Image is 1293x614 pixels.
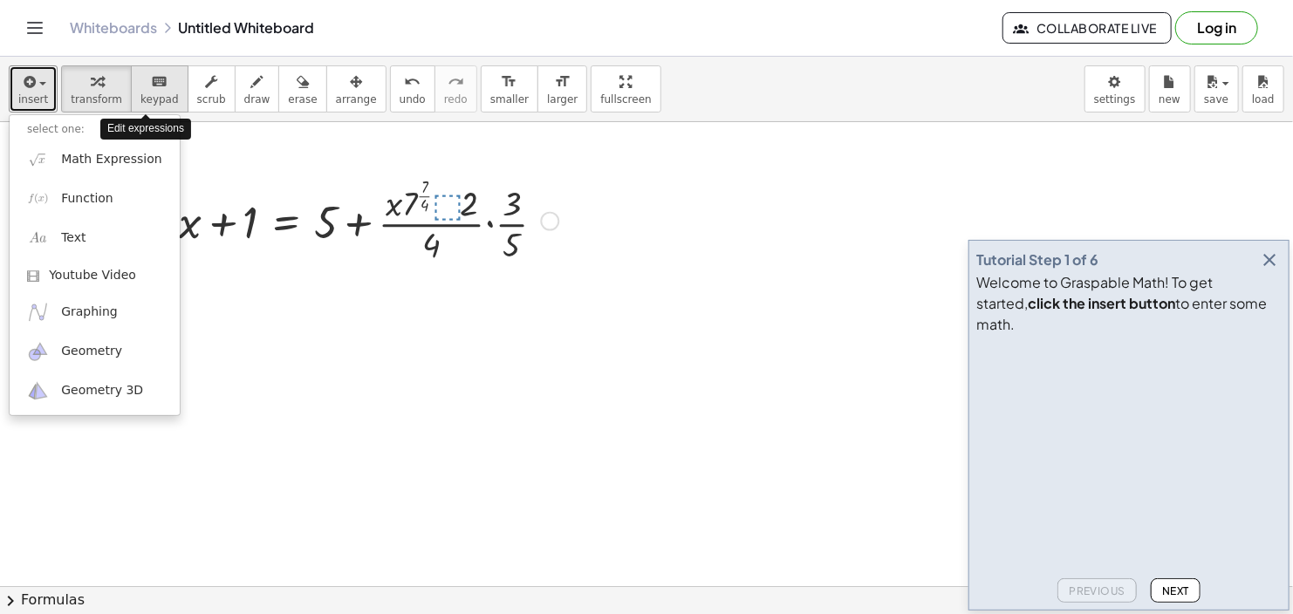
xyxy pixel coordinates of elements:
button: fullscreen [591,65,660,113]
button: Toggle navigation [21,14,49,42]
div: Tutorial Step 1 of 6 [976,249,1098,270]
span: Next [1162,584,1189,597]
button: new [1149,65,1191,113]
img: sqrt_x.png [27,148,49,170]
span: insert [18,93,48,106]
i: format_size [554,72,571,92]
span: settings [1094,93,1136,106]
button: transform [61,65,132,113]
button: format_sizelarger [537,65,587,113]
a: Whiteboards [70,19,157,37]
span: Text [61,229,86,247]
button: redoredo [434,65,477,113]
i: format_size [501,72,517,92]
span: smaller [490,93,529,106]
span: Function [61,190,113,208]
span: Youtube Video [49,267,136,284]
button: Next [1151,578,1201,603]
button: format_sizesmaller [481,65,538,113]
button: scrub [188,65,236,113]
b: click the insert button [1028,294,1175,312]
i: keyboard [151,72,168,92]
img: f_x.png [27,188,49,209]
button: insert [9,65,58,113]
span: Geometry [61,343,122,360]
button: settings [1084,65,1146,113]
a: Geometry 3D [10,372,180,411]
li: select one: [10,119,180,140]
span: transform [71,93,122,106]
a: Graphing [10,292,180,331]
button: undoundo [390,65,435,113]
span: erase [288,93,317,106]
button: save [1194,65,1239,113]
span: arrange [336,93,377,106]
img: ggb-graphing.svg [27,301,49,323]
a: Text [10,218,180,257]
img: Aa.png [27,227,49,249]
a: Math Expression [10,140,180,179]
div: Welcome to Graspable Math! To get started, to enter some math. [976,272,1282,335]
span: larger [547,93,578,106]
button: load [1242,65,1284,113]
button: Log in [1175,11,1258,44]
span: Graphing [61,304,118,321]
button: arrange [326,65,387,113]
a: Geometry [10,332,180,372]
div: Edit expressions [100,119,191,139]
span: draw [244,93,270,106]
span: Collaborate Live [1017,20,1157,36]
i: redo [448,72,464,92]
span: Geometry 3D [61,382,143,399]
a: Function [10,179,180,218]
span: fullscreen [600,93,651,106]
span: undo [400,93,426,106]
button: Collaborate Live [1002,12,1172,44]
a: Youtube Video [10,258,180,293]
span: load [1252,93,1275,106]
button: keyboardkeypad [131,65,188,113]
button: draw [235,65,280,113]
span: new [1159,93,1180,106]
span: redo [444,93,468,106]
img: ggb-3d.svg [27,380,49,402]
span: save [1204,93,1228,106]
span: scrub [197,93,226,106]
span: Math Expression [61,151,161,168]
span: keypad [140,93,179,106]
img: ggb-geometry.svg [27,341,49,363]
i: undo [404,72,421,92]
button: erase [278,65,326,113]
